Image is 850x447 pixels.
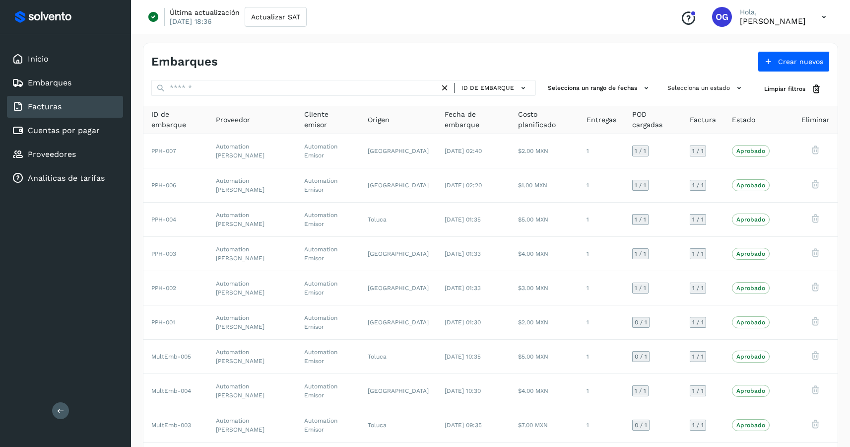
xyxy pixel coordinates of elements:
td: Automation Emisor [296,408,360,443]
span: 1 / 1 [635,148,646,154]
div: Proveedores [7,144,123,165]
span: ID de embarque [461,83,514,92]
span: PPH-007 [151,148,176,154]
span: PPH-002 [151,285,176,292]
span: PPH-003 [151,250,176,257]
span: Limpiar filtros [764,84,805,93]
td: $2.00 MXN [510,134,579,168]
span: PPH-006 [151,182,176,189]
td: $5.00 MXN [510,340,579,374]
span: Origen [368,115,390,125]
span: MultEmb-005 [151,353,191,360]
button: Selecciona un rango de fechas [544,80,655,96]
td: 1 [579,203,624,237]
button: Selecciona un estado [663,80,748,96]
span: [DATE] 09:35 [445,422,482,429]
span: Entregas [587,115,616,125]
td: $1.00 MXN [510,168,579,203]
td: Automation [PERSON_NAME] [208,374,296,408]
button: Crear nuevos [758,51,830,72]
button: ID de embarque [458,81,531,95]
td: [GEOGRAPHIC_DATA] [360,374,437,408]
div: Embarques [7,72,123,94]
p: Aprobado [736,353,765,360]
span: 1 / 1 [692,182,704,188]
span: Proveedor [216,115,250,125]
h4: Embarques [151,55,218,69]
td: Automation Emisor [296,374,360,408]
span: [DATE] 02:40 [445,148,482,154]
td: Automation [PERSON_NAME] [208,271,296,305]
span: Costo planificado [518,109,571,130]
td: Automation [PERSON_NAME] [208,237,296,271]
span: 1 / 1 [635,285,646,291]
span: Cliente emisor [304,109,352,130]
div: Inicio [7,48,123,70]
td: Automation Emisor [296,134,360,168]
span: Crear nuevos [778,58,823,65]
span: 1 / 1 [635,388,646,394]
span: [DATE] 01:33 [445,285,481,292]
p: Aprobado [736,216,765,223]
a: Analiticas de tarifas [28,173,105,183]
p: Aprobado [736,422,765,429]
td: Toluca [360,340,437,374]
td: Automation [PERSON_NAME] [208,168,296,203]
span: Factura [690,115,716,125]
td: Automation Emisor [296,271,360,305]
td: 1 [579,374,624,408]
span: Fecha de embarque [445,109,502,130]
span: POD cargadas [632,109,674,130]
td: Automation Emisor [296,168,360,203]
td: Toluca [360,203,437,237]
p: Aprobado [736,182,765,189]
td: Automation [PERSON_NAME] [208,408,296,443]
td: 1 [579,134,624,168]
a: Cuentas por pagar [28,126,100,135]
span: MultEmb-004 [151,387,191,394]
td: 1 [579,237,624,271]
td: 1 [579,305,624,340]
p: Oscar Guido [740,16,806,26]
span: 1 / 1 [635,182,646,188]
span: [DATE] 01:33 [445,250,481,257]
span: [DATE] 01:35 [445,216,481,223]
button: Actualizar SAT [245,7,307,27]
td: $4.00 MXN [510,237,579,271]
p: Aprobado [736,387,765,394]
span: 1 / 1 [635,217,646,223]
td: [GEOGRAPHIC_DATA] [360,237,437,271]
td: 1 [579,168,624,203]
td: Automation [PERSON_NAME] [208,340,296,374]
span: [DATE] 10:35 [445,353,481,360]
span: 1 / 1 [692,148,704,154]
span: 0 / 1 [635,422,647,428]
button: Limpiar filtros [756,80,830,98]
a: Inicio [28,54,49,64]
span: 0 / 1 [635,354,647,360]
td: [GEOGRAPHIC_DATA] [360,305,437,340]
span: [DATE] 01:30 [445,319,481,326]
p: Hola, [740,8,806,16]
span: [DATE] 10:30 [445,387,481,394]
span: MultEmb-003 [151,422,191,429]
span: 1 / 1 [692,388,704,394]
p: Aprobado [736,319,765,326]
span: [DATE] 02:20 [445,182,482,189]
span: 0 / 1 [635,319,647,325]
td: Automation [PERSON_NAME] [208,134,296,168]
div: Analiticas de tarifas [7,167,123,189]
span: 1 / 1 [692,354,704,360]
td: Automation [PERSON_NAME] [208,305,296,340]
p: Aprobado [736,285,765,292]
td: $7.00 MXN [510,408,579,443]
td: $4.00 MXN [510,374,579,408]
td: Automation Emisor [296,237,360,271]
a: Proveedores [28,149,76,159]
td: Toluca [360,408,437,443]
span: PPH-001 [151,319,175,326]
td: [GEOGRAPHIC_DATA] [360,271,437,305]
span: Actualizar SAT [251,13,300,20]
td: 1 [579,340,624,374]
span: 1 / 1 [635,251,646,257]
